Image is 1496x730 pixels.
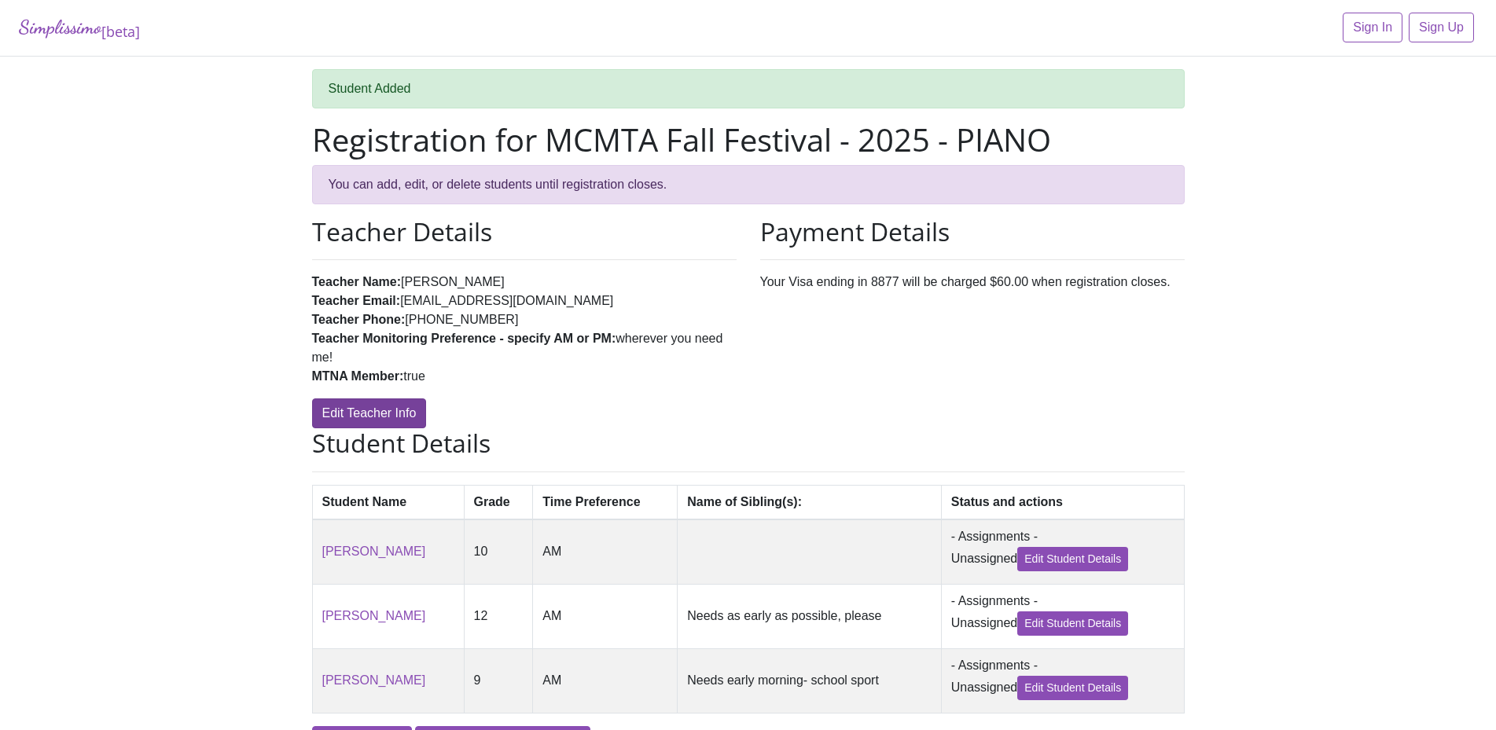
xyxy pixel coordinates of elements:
[312,332,616,345] strong: Teacher Monitoring Preference - specify AM or PM:
[941,584,1184,648] td: - Assignments - Unassigned
[941,519,1184,585] td: - Assignments - Unassigned
[312,369,404,383] strong: MTNA Member:
[533,519,678,585] td: AM
[941,485,1184,519] th: Status and actions
[1017,676,1128,700] a: Edit Student Details
[312,121,1185,159] h1: Registration for MCMTA Fall Festival - 2025 - PIANO
[312,165,1185,204] div: You can add, edit, or delete students until registration closes.
[312,485,464,519] th: Student Name
[322,545,426,558] a: [PERSON_NAME]
[19,13,140,43] a: Simplissimo[beta]
[312,428,1185,458] h2: Student Details
[678,648,942,713] td: Needs early morning- school sport
[312,310,737,329] li: [PHONE_NUMBER]
[312,313,406,326] strong: Teacher Phone:
[322,609,426,622] a: [PERSON_NAME]
[464,519,533,585] td: 10
[941,648,1184,713] td: - Assignments - Unassigned
[748,217,1196,428] div: Your Visa ending in 8877 will be charged $60.00 when registration closes.
[312,294,401,307] strong: Teacher Email:
[1343,13,1402,42] a: Sign In
[1409,13,1474,42] a: Sign Up
[312,292,737,310] li: [EMAIL_ADDRESS][DOMAIN_NAME]
[312,69,1185,108] div: Student Added
[533,648,678,713] td: AM
[464,485,533,519] th: Grade
[464,648,533,713] td: 9
[312,398,427,428] a: Edit Teacher Info
[1017,547,1128,571] a: Edit Student Details
[1017,611,1128,636] a: Edit Student Details
[312,217,737,247] h2: Teacher Details
[101,22,140,41] sub: [beta]
[678,485,942,519] th: Name of Sibling(s):
[312,273,737,292] li: [PERSON_NAME]
[533,485,678,519] th: Time Preference
[533,584,678,648] td: AM
[464,584,533,648] td: 12
[678,584,942,648] td: Needs as early as possible, please
[322,673,426,687] a: [PERSON_NAME]
[312,329,737,367] li: wherever you need me!
[312,275,402,288] strong: Teacher Name:
[312,367,737,386] li: true
[760,217,1185,247] h2: Payment Details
